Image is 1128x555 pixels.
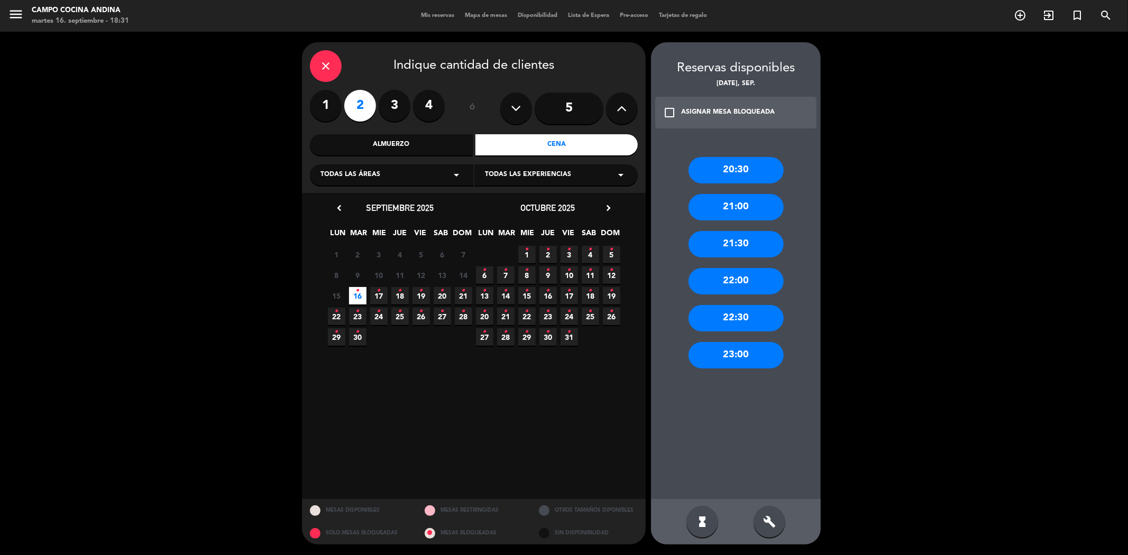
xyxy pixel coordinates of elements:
[485,170,571,180] span: Todas las experiencias
[370,266,388,284] span: 10
[546,282,550,299] i: •
[567,323,571,340] i: •
[328,246,345,263] span: 1
[476,308,493,325] span: 20
[455,246,472,263] span: 7
[603,266,620,284] span: 12
[371,227,388,244] span: MIE
[539,328,557,346] span: 30
[349,266,366,284] span: 9
[391,287,409,304] span: 18
[310,50,638,82] div: Indique cantidad de clientes
[370,308,388,325] span: 24
[1099,9,1112,22] i: search
[1014,9,1026,22] i: add_circle_outline
[32,16,129,26] div: martes 16. septiembre - 18:31
[475,134,638,155] div: Cena
[462,282,465,299] i: •
[335,323,338,340] i: •
[561,246,578,263] span: 3
[589,262,592,279] i: •
[582,308,599,325] span: 25
[497,287,515,304] span: 14
[560,227,577,244] span: VIE
[531,522,646,544] div: SIN DISPONIBILIDAD
[329,227,347,244] span: LUN
[581,227,598,244] span: SAB
[681,107,775,118] div: ASIGNAR MESA BLOQUEADA
[417,499,531,522] div: MESAS RESTRINGIDAS
[8,6,24,26] button: menu
[561,266,578,284] span: 10
[539,246,557,263] span: 2
[763,515,776,528] i: build
[328,266,345,284] span: 8
[610,303,613,320] i: •
[567,262,571,279] i: •
[356,282,360,299] i: •
[504,323,508,340] i: •
[441,282,444,299] i: •
[504,303,508,320] i: •
[310,90,342,122] label: 1
[689,342,784,368] div: 23:00
[525,323,529,340] i: •
[512,13,563,18] span: Disponibilidad
[377,282,381,299] i: •
[539,227,557,244] span: JUE
[455,90,490,127] div: ó
[349,328,366,346] span: 30
[455,287,472,304] span: 21
[567,282,571,299] i: •
[610,282,613,299] i: •
[603,202,614,214] i: chevron_right
[349,287,366,304] span: 16
[589,282,592,299] i: •
[518,308,536,325] span: 22
[412,227,429,244] span: VIE
[518,266,536,284] span: 8
[518,246,536,263] span: 1
[518,287,536,304] span: 15
[377,303,381,320] i: •
[391,246,409,263] span: 4
[391,266,409,284] span: 11
[539,308,557,325] span: 23
[434,266,451,284] span: 13
[582,266,599,284] span: 11
[419,282,423,299] i: •
[328,308,345,325] span: 22
[391,227,409,244] span: JUE
[319,60,332,72] i: close
[328,328,345,346] span: 29
[546,262,550,279] i: •
[370,246,388,263] span: 3
[689,157,784,183] div: 20:30
[433,227,450,244] span: SAB
[379,90,410,122] label: 3
[434,308,451,325] span: 27
[398,303,402,320] i: •
[320,170,380,180] span: Todas las áreas
[1042,9,1055,22] i: exit_to_app
[696,515,709,528] i: hourglass_full
[689,194,784,220] div: 21:00
[391,308,409,325] span: 25
[412,266,430,284] span: 12
[521,202,575,213] span: octubre 2025
[478,227,495,244] span: LUN
[589,303,592,320] i: •
[654,13,712,18] span: Tarjetas de regalo
[546,323,550,340] i: •
[610,262,613,279] i: •
[416,13,460,18] span: Mis reservas
[350,227,368,244] span: MAR
[519,227,536,244] span: MIE
[434,246,451,263] span: 6
[310,134,473,155] div: Almuerzo
[450,169,463,181] i: arrow_drop_down
[455,308,472,325] span: 28
[615,13,654,18] span: Pre-acceso
[563,13,615,18] span: Lista de Espera
[610,241,613,258] i: •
